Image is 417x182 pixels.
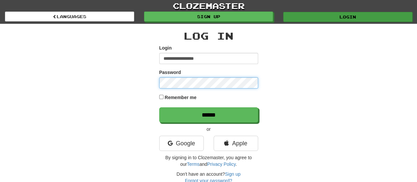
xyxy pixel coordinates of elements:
[225,171,240,177] a: Sign up
[159,136,204,151] a: Google
[144,12,273,21] a: Sign up
[5,12,134,21] a: Languages
[159,126,258,132] p: or
[159,154,258,167] p: By signing in to Clozemaster, you agree to our and .
[187,162,199,167] a: Terms
[214,136,258,151] a: Apple
[159,69,181,76] label: Password
[159,30,258,41] h2: Log In
[159,45,172,51] label: Login
[283,12,412,22] a: Login
[207,162,235,167] a: Privacy Policy
[164,94,196,101] label: Remember me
